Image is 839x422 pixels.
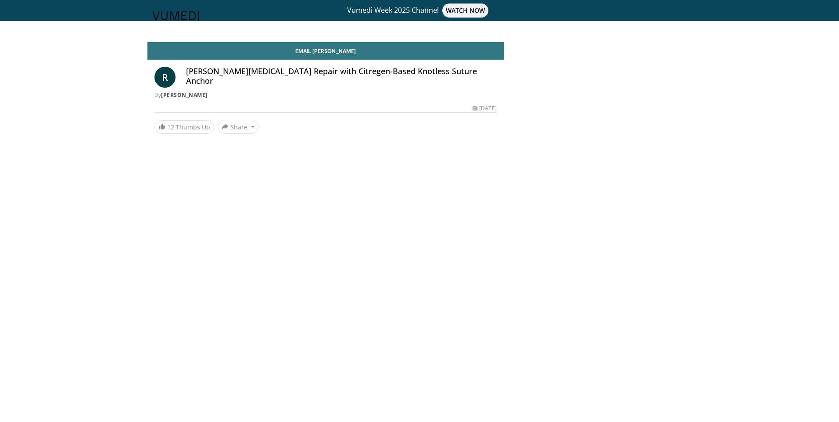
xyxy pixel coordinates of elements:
[154,67,176,88] a: R
[186,67,497,86] h4: [PERSON_NAME][MEDICAL_DATA] Repair with Citregen-Based Knotless Suture Anchor
[154,120,214,134] a: 12 Thumbs Up
[473,104,496,112] div: [DATE]
[218,120,258,134] button: Share
[167,123,174,131] span: 12
[153,11,199,20] img: VuMedi Logo
[147,42,504,60] a: Email [PERSON_NAME]
[161,91,208,99] a: [PERSON_NAME]
[154,91,497,99] div: By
